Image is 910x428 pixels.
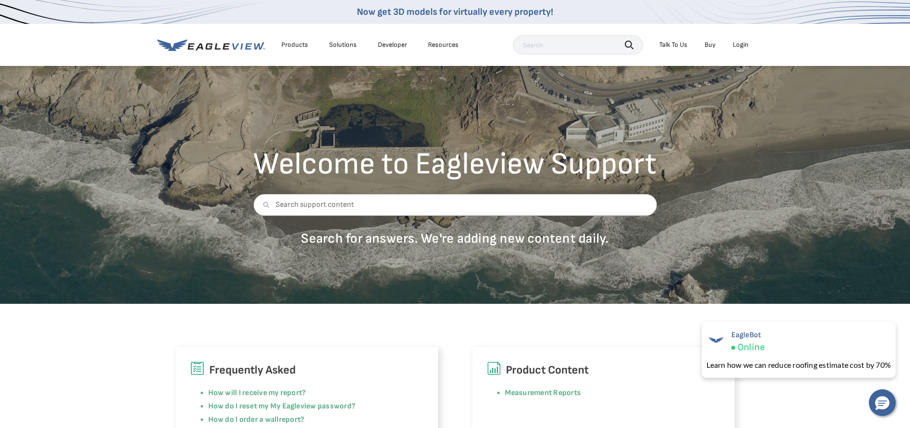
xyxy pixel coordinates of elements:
[505,388,581,397] a: Measurement Reports
[300,415,304,424] a: ?
[208,415,279,424] a: How do I order a wall
[253,194,657,216] input: Search support content
[378,41,407,49] a: Developer
[253,149,657,180] h2: Welcome to Eagleview Support
[487,361,720,379] h6: Product Content
[329,41,357,49] div: Solutions
[208,388,306,397] a: How will I receive my report?
[707,331,726,350] img: EagleBot
[869,389,896,416] button: Hello, have a question? Let’s chat.
[738,342,765,353] span: Online
[513,35,643,54] input: Search
[357,6,553,18] a: Now get 3D models for virtually every property!
[707,359,891,371] div: Learn how we can reduce roofing estimate cost by 70%
[279,415,300,424] a: report
[208,402,356,411] a: How do I reset my My Eagleview password?
[659,41,687,49] div: Talk To Us
[731,331,765,340] span: EagleBot
[281,41,308,49] div: Products
[253,230,657,247] p: Search for answers. We're adding new content daily.
[190,361,424,379] h6: Frequently Asked
[705,41,716,49] a: Buy
[428,41,459,49] div: Resources
[733,41,749,49] div: Login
